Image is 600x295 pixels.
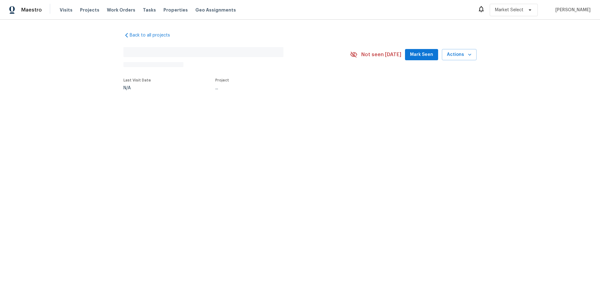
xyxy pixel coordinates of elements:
[163,7,188,13] span: Properties
[123,32,183,38] a: Back to all projects
[495,7,523,13] span: Market Select
[80,7,99,13] span: Projects
[21,7,42,13] span: Maestro
[447,51,472,59] span: Actions
[442,49,477,61] button: Actions
[410,51,433,59] span: Mark Seen
[107,7,135,13] span: Work Orders
[123,78,151,82] span: Last Visit Date
[361,52,401,58] span: Not seen [DATE]
[195,7,236,13] span: Geo Assignments
[405,49,438,61] button: Mark Seen
[553,7,591,13] span: [PERSON_NAME]
[123,86,151,90] div: N/A
[60,7,72,13] span: Visits
[215,78,229,82] span: Project
[215,86,335,90] div: ...
[143,8,156,12] span: Tasks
